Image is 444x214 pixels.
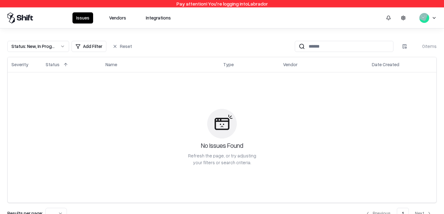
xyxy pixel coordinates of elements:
button: Issues [72,12,93,24]
div: Type [223,61,234,68]
button: Add Filter [72,41,106,52]
div: 0 items [412,43,437,49]
div: No Issues Found [201,141,243,150]
button: Reset [109,41,136,52]
div: Status [46,61,60,68]
div: Date Created [372,61,399,68]
div: Severity [11,61,28,68]
div: Status : New, In Progress [11,43,55,49]
button: Integrations [142,12,175,24]
button: Vendors [105,12,130,24]
div: Refresh the page, or try adjusting your filters or search criteria. [187,152,257,165]
div: Vendor [283,61,298,68]
div: Name [105,61,117,68]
